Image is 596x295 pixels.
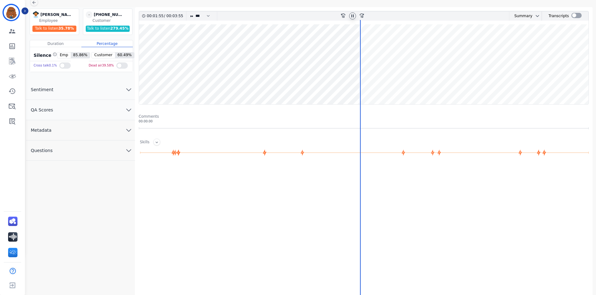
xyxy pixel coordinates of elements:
button: chevron down [532,13,540,18]
span: Customer [92,52,115,58]
button: Questions chevron down [26,140,135,161]
div: Comments [139,114,589,119]
span: Emp [57,52,71,58]
div: Summary [509,12,532,21]
svg: chevron down [125,86,132,93]
div: Talk to listen [32,26,77,32]
div: Silence [32,52,57,58]
span: Sentiment [26,86,58,93]
div: Skills [140,140,150,145]
div: Talk to listen [86,26,130,32]
div: Employee [39,18,78,23]
div: Transcripts [549,12,569,21]
svg: chevron down [125,126,132,134]
div: 00:01:55 [147,12,164,21]
div: Customer [93,18,131,23]
svg: chevron down [535,13,540,18]
img: Bordered avatar [4,5,19,20]
div: Duration [30,40,81,47]
div: Cross talk 0.1 % [34,61,57,70]
span: 60.49 % [115,52,134,58]
div: 00:03:55 [165,12,182,21]
span: Metadata [26,127,56,133]
div: [PERSON_NAME] [41,11,72,18]
button: Metadata chevron down [26,120,135,140]
svg: chevron down [125,106,132,114]
span: 85.86 % [71,52,90,58]
span: QA Scores [26,107,58,113]
div: 00:00:00 [139,119,589,124]
span: 35.78 % [58,26,74,31]
div: Dead air 39.58 % [89,61,114,70]
div: Percentage [81,40,133,47]
div: [PHONE_NUMBER] [94,11,125,18]
span: 279.45 % [110,26,128,31]
svg: chevron down [125,147,132,154]
span: Questions [26,147,58,154]
button: Sentiment chevron down [26,80,135,100]
span: - [86,11,93,18]
button: QA Scores chevron down [26,100,135,120]
div: / [147,12,185,21]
